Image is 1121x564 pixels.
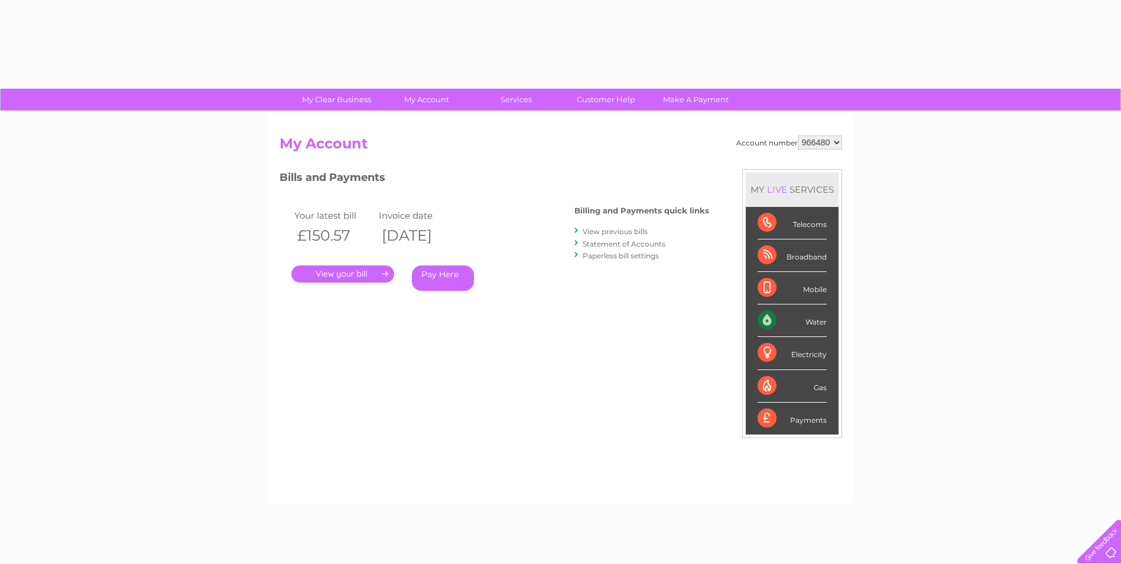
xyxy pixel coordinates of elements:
[378,89,475,111] a: My Account
[291,223,376,248] th: £150.57
[736,135,842,150] div: Account number
[758,370,827,403] div: Gas
[574,206,709,215] h4: Billing and Payments quick links
[758,403,827,435] div: Payments
[376,223,461,248] th: [DATE]
[557,89,655,111] a: Customer Help
[291,265,394,283] a: .
[583,251,659,260] a: Paperless bill settings
[758,239,827,272] div: Broadband
[758,272,827,304] div: Mobile
[467,89,565,111] a: Services
[746,173,839,206] div: MY SERVICES
[647,89,745,111] a: Make A Payment
[280,135,842,158] h2: My Account
[583,239,665,248] a: Statement of Accounts
[291,208,376,223] td: Your latest bill
[376,208,461,223] td: Invoice date
[765,184,789,195] div: LIVE
[288,89,385,111] a: My Clear Business
[280,169,709,190] h3: Bills and Payments
[758,207,827,239] div: Telecoms
[758,337,827,369] div: Electricity
[412,265,474,291] a: Pay Here
[583,227,648,236] a: View previous bills
[758,304,827,337] div: Water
